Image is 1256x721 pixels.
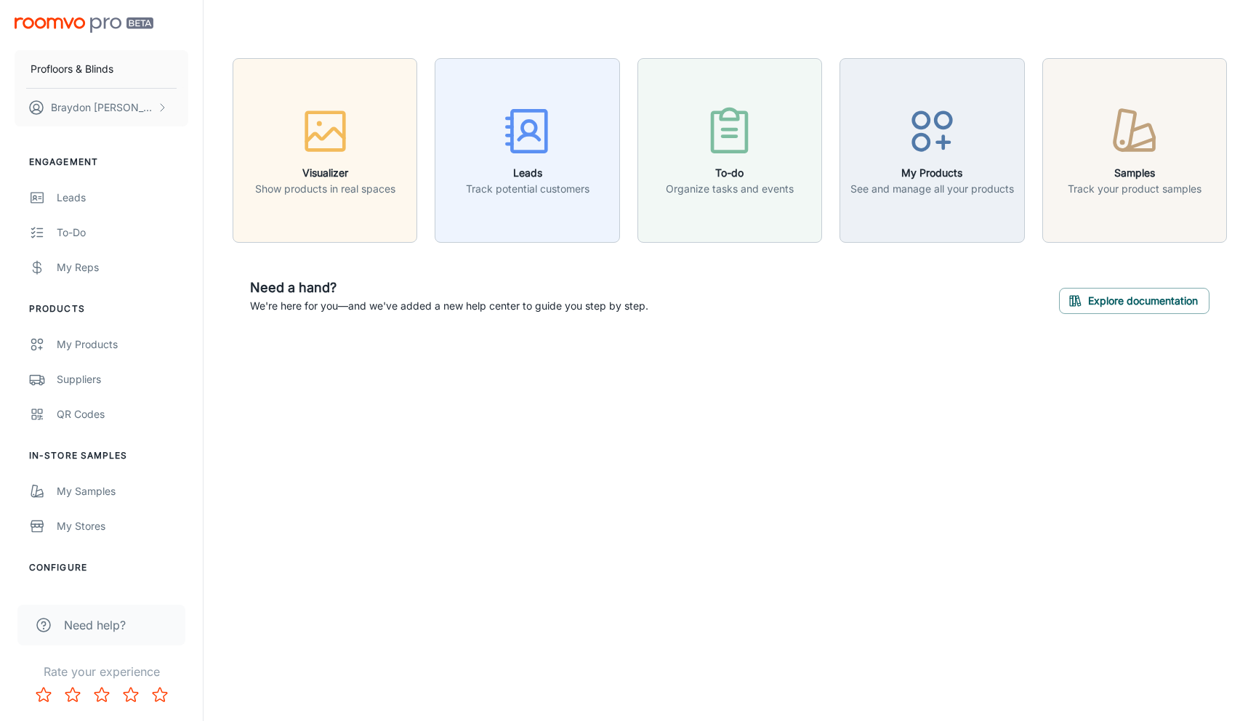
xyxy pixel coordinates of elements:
[1059,288,1209,314] button: Explore documentation
[466,165,589,181] h6: Leads
[850,165,1014,181] h6: My Products
[57,337,188,353] div: My Products
[255,181,395,197] p: Show products in real spaces
[435,58,619,243] button: LeadsTrack potential customers
[57,190,188,206] div: Leads
[1042,58,1227,243] button: SamplesTrack your product samples
[435,142,619,157] a: LeadsTrack potential customers
[15,50,188,88] button: Profloors & Blinds
[666,165,794,181] h6: To-do
[637,58,822,243] button: To-doOrganize tasks and events
[1068,181,1201,197] p: Track your product samples
[637,142,822,157] a: To-doOrganize tasks and events
[51,100,153,116] p: Braydon [PERSON_NAME]
[57,259,188,275] div: My Reps
[250,298,648,314] p: We're here for you—and we've added a new help center to guide you step by step.
[466,181,589,197] p: Track potential customers
[840,142,1024,157] a: My ProductsSee and manage all your products
[57,371,188,387] div: Suppliers
[666,181,794,197] p: Organize tasks and events
[1042,142,1227,157] a: SamplesTrack your product samples
[1059,293,1209,307] a: Explore documentation
[250,278,648,298] h6: Need a hand?
[15,17,153,33] img: Roomvo PRO Beta
[57,225,188,241] div: To-do
[255,165,395,181] h6: Visualizer
[840,58,1024,243] button: My ProductsSee and manage all your products
[233,58,417,243] button: VisualizerShow products in real spaces
[1068,165,1201,181] h6: Samples
[31,61,113,77] p: Profloors & Blinds
[15,89,188,126] button: Braydon [PERSON_NAME]
[850,181,1014,197] p: See and manage all your products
